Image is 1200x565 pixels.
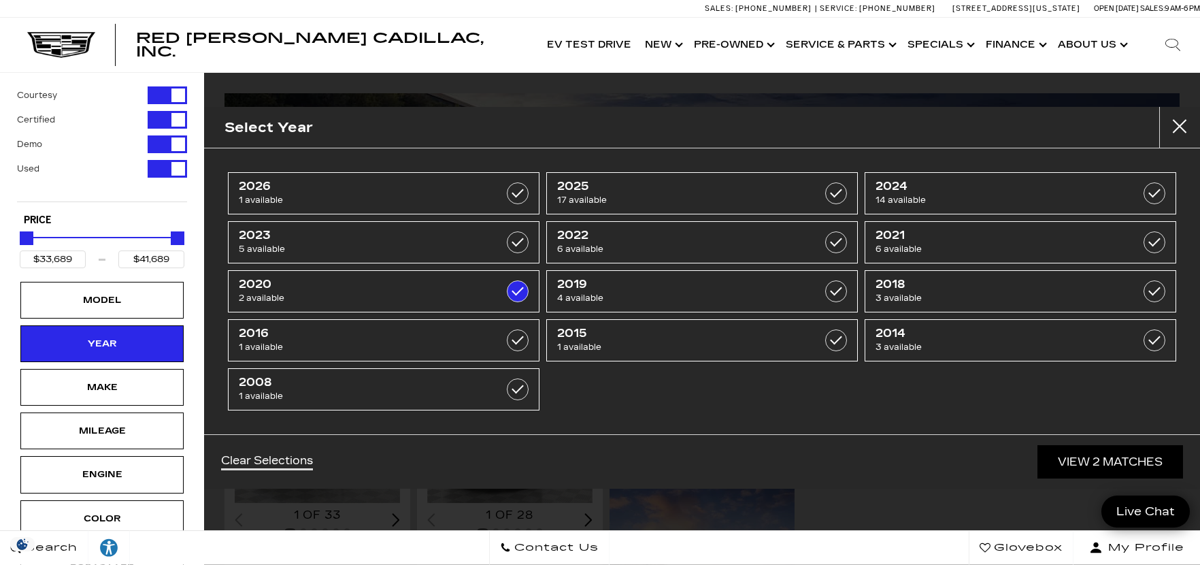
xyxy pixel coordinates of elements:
[228,221,539,263] a: 20235 available
[557,327,803,340] span: 2015
[779,18,901,72] a: Service & Parts
[239,242,485,256] span: 5 available
[136,30,484,60] span: Red [PERSON_NAME] Cadillac, Inc.
[859,4,935,13] span: [PHONE_NUMBER]
[224,116,313,139] h2: Select Year
[17,138,42,151] label: Demo
[20,325,184,362] div: YearYear
[1146,18,1200,72] div: Search
[865,319,1176,361] a: 20143 available
[228,319,539,361] a: 20161 available
[17,162,39,176] label: Used
[557,193,803,207] span: 17 available
[540,18,638,72] a: EV Test Drive
[705,4,733,13] span: Sales:
[20,231,33,245] div: Minimum Price
[118,251,184,268] input: Maximum
[557,278,803,291] span: 2019
[17,88,57,102] label: Courtesy
[24,214,180,227] h5: Price
[7,537,38,551] section: Click to Open Cookie Consent Modal
[68,380,136,395] div: Make
[68,423,136,438] div: Mileage
[876,327,1122,340] span: 2014
[687,18,779,72] a: Pre-Owned
[68,293,136,308] div: Model
[20,369,184,406] div: MakeMake
[705,5,815,12] a: Sales: [PHONE_NUMBER]
[20,500,184,537] div: ColorColor
[1073,531,1200,565] button: Open user profile menu
[17,113,55,127] label: Certified
[557,291,803,305] span: 4 available
[7,537,38,551] img: Opt-Out Icon
[136,31,527,59] a: Red [PERSON_NAME] Cadillac, Inc.
[820,4,857,13] span: Service:
[1159,107,1200,148] button: Close
[876,242,1122,256] span: 6 available
[865,172,1176,214] a: 202414 available
[239,193,485,207] span: 1 available
[20,282,184,319] div: ModelModel
[1101,496,1190,528] a: Live Chat
[68,336,136,351] div: Year
[876,340,1122,354] span: 3 available
[546,319,858,361] a: 20151 available
[1110,504,1182,519] span: Live Chat
[735,4,812,13] span: [PHONE_NUMBER]
[815,5,939,12] a: Service: [PHONE_NUMBER]
[511,538,599,558] span: Contact Us
[969,531,1073,565] a: Glovebox
[557,242,803,256] span: 6 available
[876,229,1122,242] span: 2021
[546,221,858,263] a: 20226 available
[20,456,184,493] div: EngineEngine
[876,278,1122,291] span: 2018
[557,229,803,242] span: 2022
[638,18,687,72] a: New
[88,531,130,565] a: Explore your accessibility options
[557,340,803,354] span: 1 available
[20,413,184,449] div: MileageMileage
[876,291,1122,305] span: 3 available
[979,18,1051,72] a: Finance
[17,86,187,201] div: Filter by Vehicle Type
[876,193,1122,207] span: 14 available
[1051,18,1132,72] a: About Us
[27,32,95,58] img: Cadillac Dark Logo with Cadillac White Text
[557,180,803,193] span: 2025
[239,389,485,403] span: 1 available
[952,4,1080,13] a: [STREET_ADDRESS][US_STATE]
[239,340,485,354] span: 1 available
[239,291,485,305] span: 2 available
[876,180,1122,193] span: 2024
[68,467,136,482] div: Engine
[1103,538,1184,558] span: My Profile
[239,229,485,242] span: 2023
[20,227,184,268] div: Price
[88,538,129,558] div: Explore your accessibility options
[1165,4,1200,13] span: 9 AM-6 PM
[20,251,86,268] input: Minimum
[21,538,78,558] span: Search
[228,368,539,410] a: 20081 available
[489,531,610,565] a: Contact Us
[901,18,979,72] a: Specials
[1140,4,1165,13] span: Sales:
[171,231,184,245] div: Maximum Price
[221,454,313,470] a: Clear Selections
[865,221,1176,263] a: 20216 available
[68,511,136,526] div: Color
[1094,4,1139,13] span: Open [DATE]
[865,270,1176,312] a: 20183 available
[990,538,1063,558] span: Glovebox
[1037,445,1183,479] a: View 2 Matches
[239,278,485,291] span: 2020
[239,327,485,340] span: 2016
[546,270,858,312] a: 20194 available
[546,172,858,214] a: 202517 available
[239,376,485,389] span: 2008
[228,172,539,214] a: 20261 available
[239,180,485,193] span: 2026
